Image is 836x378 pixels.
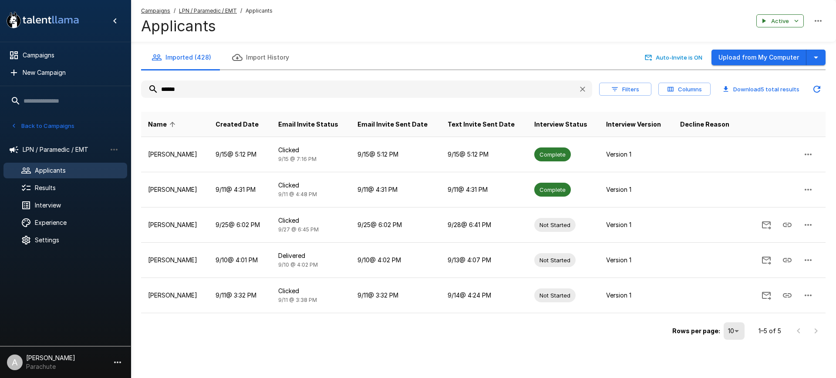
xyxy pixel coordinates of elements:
td: 9/11 @ 3:32 PM [209,278,271,313]
span: 9/11 @ 3:38 PM [278,297,317,303]
span: / [240,7,242,15]
div: 10 [724,322,745,340]
span: Send Invitation [756,221,777,228]
u: Campaigns [141,7,170,14]
button: Filters [599,83,651,96]
p: Version 1 [606,291,666,300]
td: 9/10 @ 4:01 PM [209,243,271,278]
p: Clicked [278,181,344,190]
span: 9/15 @ 7:16 PM [278,156,317,162]
span: Copy Interview Link [777,256,798,263]
span: Copy Interview Link [777,291,798,298]
button: Updated Today - 3:58 PM [808,80,826,98]
span: Decline Reason [680,119,729,130]
span: / [174,7,175,15]
p: Version 1 [606,150,666,159]
p: Delivered [278,251,344,260]
td: 9/11 @ 4:31 PM [209,172,271,207]
span: Email Invite Sent Date [357,119,428,130]
span: Interview Status [534,119,587,130]
td: 9/15 @ 5:12 PM [351,137,441,172]
p: Version 1 [606,256,666,264]
p: Version 1 [606,221,666,229]
td: 9/15 @ 5:12 PM [209,137,271,172]
p: Rows per page: [672,327,720,335]
span: Not Started [534,221,576,229]
span: Not Started [534,291,576,300]
p: [PERSON_NAME] [148,256,202,264]
span: 9/11 @ 4:48 PM [278,191,317,197]
span: Not Started [534,256,576,264]
span: 9/10 @ 4:02 PM [278,261,318,268]
button: Columns [658,83,711,96]
td: 9/14 @ 4:24 PM [441,278,527,313]
td: 9/10 @ 4:02 PM [351,243,441,278]
button: Auto-Invite is ON [643,51,705,64]
td: 9/13 @ 4:07 PM [441,243,527,278]
span: Applicants [246,7,273,15]
button: Import History [222,45,300,70]
h4: Applicants [141,17,273,35]
span: Created Date [216,119,259,130]
td: 9/25 @ 6:02 PM [351,207,441,243]
button: Imported (428) [141,45,222,70]
td: 9/25 @ 6:02 PM [209,207,271,243]
span: Text Invite Sent Date [448,119,515,130]
span: Send Invitation [756,291,777,298]
p: [PERSON_NAME] [148,291,202,300]
span: Copy Interview Link [777,221,798,228]
span: Send Invitation [756,256,777,263]
button: Download5 total results [718,83,805,96]
span: Complete [534,151,571,159]
td: 9/15 @ 5:12 PM [441,137,527,172]
td: 9/28 @ 6:41 PM [441,207,527,243]
span: Email Invite Status [278,119,338,130]
button: Active [756,14,804,28]
p: [PERSON_NAME] [148,185,202,194]
button: Upload from My Computer [711,50,806,66]
p: [PERSON_NAME] [148,150,202,159]
span: Name [148,119,178,130]
p: Clicked [278,146,344,154]
p: 1–5 of 5 [758,327,781,335]
td: 9/11 @ 4:31 PM [441,172,527,207]
p: Version 1 [606,185,666,194]
p: [PERSON_NAME] [148,221,202,229]
td: 9/11 @ 3:32 PM [351,278,441,313]
p: Clicked [278,287,344,295]
td: 9/11 @ 4:31 PM [351,172,441,207]
span: Complete [534,186,571,194]
span: Interview Version [606,119,661,130]
span: 9/27 @ 6:45 PM [278,226,319,233]
p: Clicked [278,216,344,225]
u: LPN / Paramedic / EMT [179,7,237,14]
